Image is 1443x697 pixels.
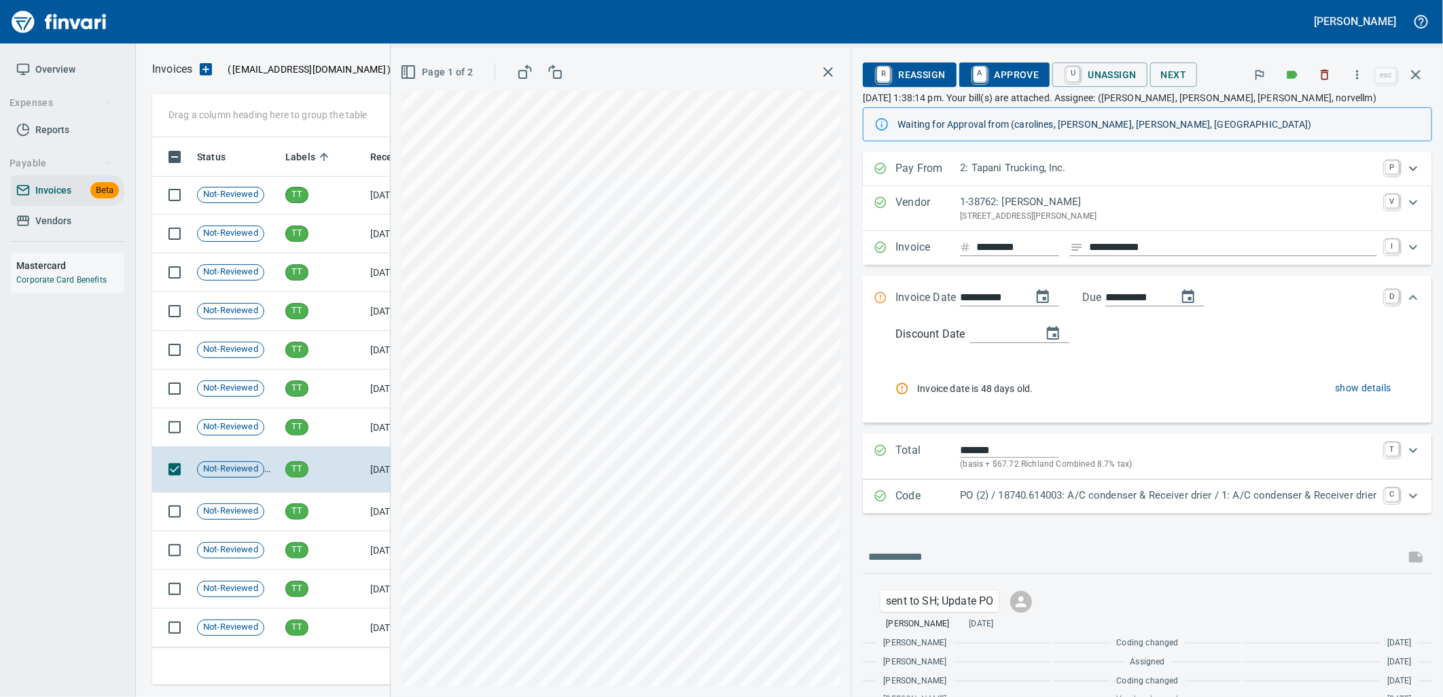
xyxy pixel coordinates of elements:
[1385,239,1399,253] a: I
[1172,281,1205,313] button: change due date
[11,175,124,206] a: InvoicesBeta
[365,408,440,447] td: [DATE]
[1311,11,1400,32] button: [PERSON_NAME]
[286,382,308,395] span: TT
[1400,541,1432,573] span: This records your message into the invoice and notifies anyone mentioned
[365,292,440,331] td: [DATE]
[863,231,1432,265] div: Expand
[960,458,1377,471] p: (basis + $67.72 Richland Combined 8.7% tax)
[883,637,946,650] span: [PERSON_NAME]
[286,227,308,240] span: TT
[198,227,264,240] span: Not-Reviewed
[895,442,960,471] p: Total
[286,343,308,356] span: TT
[8,5,110,38] img: Finvari
[960,488,1377,503] p: PO (2) / 18740.614003: A/C condenser & Receiver drier / 1: A/C condenser & Receiver drier
[895,382,917,395] div: Rule failed
[1117,637,1179,650] span: Coding changed
[1387,675,1412,688] span: [DATE]
[863,91,1432,105] p: [DATE] 1:38:14 pm. Your bill(s) are attached. Assignee: ([PERSON_NAME], [PERSON_NAME], [PERSON_NA...
[1385,160,1399,174] a: P
[286,582,308,595] span: TT
[403,64,473,81] span: Page 1 of 2
[1117,675,1179,688] span: Coding changed
[1027,281,1059,313] button: change date
[10,94,112,111] span: Expenses
[16,258,124,273] h6: Mastercard
[863,434,1432,480] div: Expand
[863,276,1432,321] div: Expand
[1161,67,1187,84] span: Next
[960,160,1377,176] p: 2: Tapani Trucking, Inc.
[365,609,440,647] td: [DATE]
[1385,289,1399,303] a: D
[895,289,960,307] p: Invoice Date
[365,370,440,408] td: [DATE]
[897,112,1421,137] div: Waiting for Approval from (carolines, [PERSON_NAME], [PERSON_NAME], [GEOGRAPHIC_DATA])
[1315,14,1396,29] h5: [PERSON_NAME]
[11,206,124,236] a: Vendors
[4,151,118,176] button: Payable
[863,186,1432,231] div: Expand
[198,421,264,433] span: Not-Reviewed
[370,149,429,165] span: Received
[1082,289,1147,306] p: Due
[917,382,1181,395] span: Invoice date is 48 days old.
[1376,68,1396,83] a: esc
[886,618,949,631] span: [PERSON_NAME]
[198,188,264,201] span: Not-Reviewed
[198,304,264,317] span: Not-Reviewed
[960,239,971,255] svg: Invoice number
[863,152,1432,186] div: Expand
[1070,240,1084,254] svg: Invoice description
[198,382,264,395] span: Not-Reviewed
[35,61,75,78] span: Overview
[895,365,1397,412] nav: rules from agents
[198,343,264,356] span: Not-Reviewed
[1385,442,1399,456] a: T
[152,61,192,77] nav: breadcrumb
[286,304,308,317] span: TT
[886,593,993,609] p: sent to SH; Update PO
[365,253,440,292] td: [DATE]
[365,447,440,493] td: [DATE]
[285,149,315,165] span: Labels
[286,505,308,518] span: TT
[10,155,112,172] span: Payable
[874,63,945,86] span: Reassign
[895,160,960,178] p: Pay From
[286,463,308,476] span: TT
[1372,58,1432,91] span: Close invoice
[1037,317,1069,350] button: change discount date
[35,182,71,199] span: Invoices
[365,570,440,609] td: [DATE]
[1067,67,1080,82] a: U
[370,149,411,165] span: Received
[1052,62,1147,87] button: UUnassign
[11,115,124,145] a: Reports
[35,122,69,139] span: Reports
[1310,60,1340,90] button: Discard
[895,194,960,223] p: Vendor
[231,62,387,76] span: [EMAIL_ADDRESS][DOMAIN_NAME]
[863,480,1432,514] div: Expand
[1335,380,1391,397] span: show details
[286,188,308,201] span: TT
[152,61,192,77] p: Invoices
[883,675,946,688] span: [PERSON_NAME]
[197,149,243,165] span: Status
[11,54,124,85] a: Overview
[168,108,368,122] p: Drag a column heading here to group the table
[285,149,333,165] span: Labels
[1387,637,1412,650] span: [DATE]
[286,621,308,634] span: TT
[198,463,264,476] span: Not-Reviewed
[895,326,965,342] p: Discount Date
[219,62,391,76] p: ( )
[880,590,999,612] div: Click for options
[198,582,264,595] span: Not-Reviewed
[365,531,440,570] td: [DATE]
[35,213,71,230] span: Vendors
[198,266,264,279] span: Not-Reviewed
